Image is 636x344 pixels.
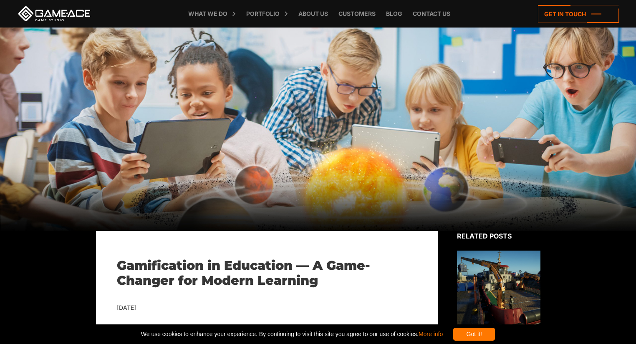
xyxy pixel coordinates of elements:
[419,331,443,337] a: More info
[141,328,443,341] span: We use cookies to enhance your experience. By continuing to visit this site you agree to our use ...
[117,258,417,288] h1: Gamification in Education — A Game-Changer for Modern Learning
[538,5,619,23] a: Get in touch
[457,251,540,327] img: Related
[117,303,417,313] div: [DATE]
[453,328,495,341] div: Got it!
[457,231,540,241] div: Related posts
